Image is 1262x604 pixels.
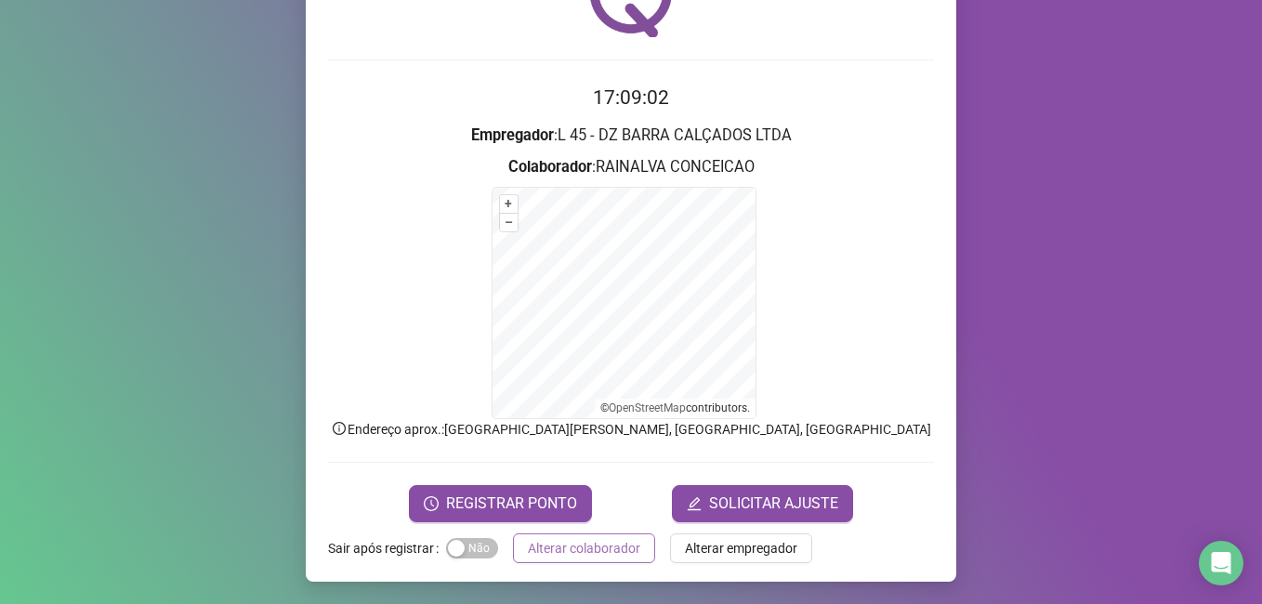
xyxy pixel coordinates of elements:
p: Endereço aprox. : [GEOGRAPHIC_DATA][PERSON_NAME], [GEOGRAPHIC_DATA], [GEOGRAPHIC_DATA] [328,419,934,440]
button: REGISTRAR PONTO [409,485,592,522]
span: Alterar colaborador [528,538,640,558]
button: Alterar empregador [670,533,812,563]
span: info-circle [331,420,348,437]
h3: : RAINALVA CONCEICAO [328,155,934,179]
time: 17:09:02 [593,86,669,109]
div: Open Intercom Messenger [1199,541,1243,585]
h3: : L 45 - DZ BARRA CALÇADOS LTDA [328,124,934,148]
span: SOLICITAR AJUSTE [709,492,838,515]
button: Alterar colaborador [513,533,655,563]
span: clock-circle [424,496,439,511]
button: editSOLICITAR AJUSTE [672,485,853,522]
span: Alterar empregador [685,538,797,558]
strong: Colaborador [508,158,592,176]
span: REGISTRAR PONTO [446,492,577,515]
span: edit [687,496,702,511]
a: OpenStreetMap [609,401,686,414]
button: + [500,195,518,213]
li: © contributors. [600,401,750,414]
label: Sair após registrar [328,533,446,563]
button: – [500,214,518,231]
strong: Empregador [471,126,554,144]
